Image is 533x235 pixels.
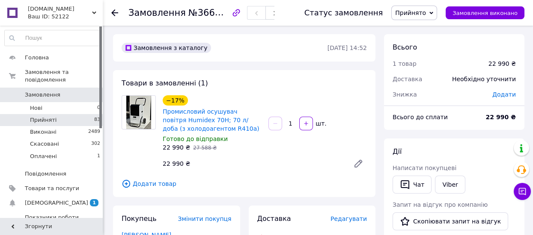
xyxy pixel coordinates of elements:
span: 1 [97,153,100,160]
div: Повернутися назад [111,9,118,17]
button: Чат [393,176,432,194]
span: Замовлення [25,91,60,99]
span: Скасовані [30,140,59,148]
span: Оплачені [30,153,57,160]
span: 83 [94,116,100,124]
span: [DEMOGRAPHIC_DATA] [25,199,88,207]
span: Написати покупцеві [393,164,456,171]
span: 22 990 ₴ [163,144,190,151]
div: Ваш ID: 52122 [28,13,103,21]
span: 27 588 ₴ [193,145,217,151]
a: Редагувати [350,155,367,172]
button: Замовлення виконано [446,6,524,19]
span: Всього [393,43,417,51]
span: Замовлення [128,8,186,18]
span: 302 [91,140,100,148]
span: 2489 [88,128,100,136]
span: Змінити покупця [178,215,232,222]
span: Прийняті [30,116,57,124]
span: Знижка [393,91,417,98]
span: Всього до сплати [393,114,448,120]
span: Teplovye-Pushki.com.ua [28,5,92,13]
a: Промисловий осушувач повітря Humidex 70H; 70 л/доба (з холодоагентом R410a) [163,108,259,132]
span: Виконані [30,128,57,136]
span: Товари в замовленні (1) [122,79,208,87]
div: Статус замовлення [304,9,383,17]
span: Запит на відгук про компанію [393,201,488,208]
span: 1 товар [393,60,417,67]
div: −17% [163,95,188,106]
time: [DATE] 14:52 [328,44,367,51]
span: Додати [492,91,516,98]
div: Замовлення з каталогу [122,43,211,53]
span: Прийнято [395,9,426,16]
div: 22 990 ₴ [159,158,346,170]
a: Viber [435,176,465,194]
span: Додати товар [122,179,367,188]
span: 0 [97,104,100,112]
span: Доставка [257,214,291,223]
div: шт. [314,119,328,128]
img: Промисловий осушувач повітря Humidex 70H; 70 л/доба (з холодоагентом R410a) [126,96,152,129]
b: 22 990 ₴ [486,114,516,120]
button: Скопіювати запит на відгук [393,212,508,230]
span: Покупець [122,214,157,223]
span: Замовлення та повідомлення [25,68,103,84]
span: Замовлення виконано [453,10,518,16]
span: Нові [30,104,42,112]
span: Головна [25,54,49,62]
span: Повідомлення [25,170,66,178]
span: №366310886 [188,7,249,18]
span: Показники роботи компанії [25,214,79,229]
span: Готово до відправки [163,135,228,142]
span: Редагувати [331,215,367,222]
span: Дії [393,147,402,156]
input: Пошук [5,30,101,46]
span: 1 [90,199,98,206]
div: Необхідно уточнити [447,70,521,88]
button: Чат з покупцем [514,183,531,200]
span: Товари та послуги [25,185,79,192]
div: 22 990 ₴ [488,59,516,68]
span: Доставка [393,76,422,82]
